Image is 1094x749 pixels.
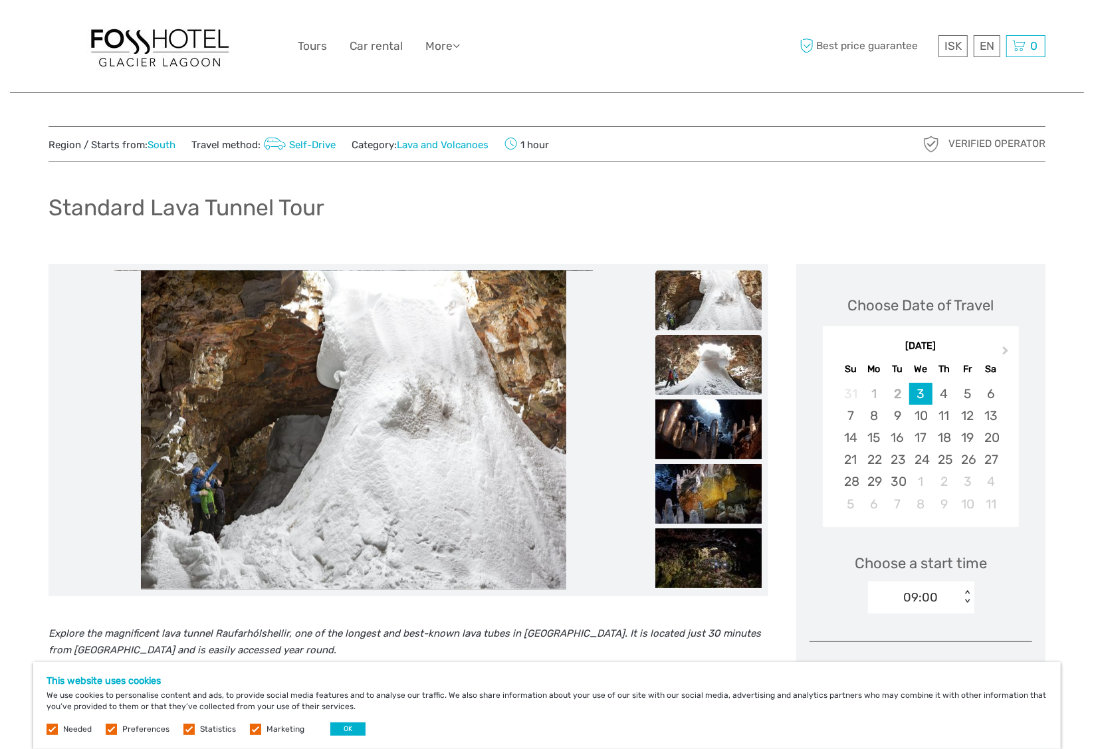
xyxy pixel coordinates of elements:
[49,194,324,221] h1: Standard Lava Tunnel Tour
[996,343,1018,364] button: Next Month
[956,471,979,492] div: Choose Friday, October 3rd, 2025
[921,134,942,155] img: verified_operator_grey_128.png
[956,383,979,405] div: Choose Friday, September 5th, 2025
[655,464,762,524] img: 3d744690bbb54fd6890da75d6cc1ecd2_slider_thumbnail.jpg
[979,383,1002,405] div: Choose Saturday, September 6th, 2025
[148,139,175,151] a: South
[961,590,972,604] div: < >
[425,37,460,56] a: More
[909,493,932,515] div: Choose Wednesday, October 8th, 2025
[49,138,175,152] span: Region / Starts from:
[886,405,909,427] div: Choose Tuesday, September 9th, 2025
[863,383,886,405] div: Not available Monday, September 1st, 2025
[979,405,1002,427] div: Choose Saturday, September 13th, 2025
[19,23,150,34] p: We're away right now. Please check back later!
[932,427,956,449] div: Choose Thursday, September 18th, 2025
[655,335,762,395] img: 95c9160025bd412fb09f1233b7e6b674_slider_thumbnail.jpg
[827,383,1014,515] div: month 2025-09
[839,360,862,378] div: Su
[267,724,304,735] label: Marketing
[1028,39,1039,53] span: 0
[47,675,1047,687] h5: This website uses cookies
[932,405,956,427] div: Choose Thursday, September 11th, 2025
[863,449,886,471] div: Choose Monday, September 22nd, 2025
[909,405,932,427] div: Choose Wednesday, September 10th, 2025
[956,427,979,449] div: Choose Friday, September 19th, 2025
[352,138,489,152] span: Category:
[979,360,1002,378] div: Sa
[655,270,762,330] img: c4959f27ceac4fe49e3d0c05ff8e7a5c_slider_thumbnail.jpg
[33,662,1061,749] div: We use cookies to personalise content and ads, to provide social media features and to analyse ou...
[191,135,336,154] span: Travel method:
[979,493,1002,515] div: Choose Saturday, October 11th, 2025
[839,493,862,515] div: Choose Sunday, October 5th, 2025
[979,427,1002,449] div: Choose Saturday, September 20th, 2025
[904,589,938,606] div: 09:00
[863,493,886,515] div: Choose Monday, October 6th, 2025
[655,399,762,459] img: 137dde3f524c43d4b126e042d9251933_slider_thumbnail.jpg
[63,724,92,735] label: Needed
[200,724,236,735] label: Statistics
[886,383,909,405] div: Not available Tuesday, September 2nd, 2025
[863,471,886,492] div: Choose Monday, September 29th, 2025
[909,449,932,471] div: Choose Wednesday, September 24th, 2025
[855,553,987,574] span: Choose a start time
[848,295,994,316] div: Choose Date of Travel
[504,135,549,154] span: 1 hour
[839,405,862,427] div: Choose Sunday, September 7th, 2025
[909,471,932,492] div: Choose Wednesday, October 1st, 2025
[886,471,909,492] div: Choose Tuesday, September 30th, 2025
[886,360,909,378] div: Tu
[839,471,862,492] div: Choose Sunday, September 28th, 2025
[49,627,761,657] i: Explore the magnificent lava tunnel Raufarhólshellir, one of the longest and best-known lava tube...
[863,405,886,427] div: Choose Monday, September 8th, 2025
[932,360,956,378] div: Th
[298,37,327,56] a: Tours
[153,21,169,37] button: Open LiveChat chat widget
[655,528,762,588] img: 15b89df7bff5482e86aa1210767bf1b1_slider_thumbnail.jpg
[261,139,336,151] a: Self-Drive
[397,139,489,151] a: Lava and Volcanoes
[956,449,979,471] div: Choose Friday, September 26th, 2025
[886,493,909,515] div: Choose Tuesday, October 7th, 2025
[956,405,979,427] div: Choose Friday, September 12th, 2025
[330,722,366,736] button: OK
[350,37,403,56] a: Car rental
[86,23,233,70] img: 1303-6910c56d-1cb8-4c54-b886-5f11292459f5_logo_big.jpg
[932,471,956,492] div: Choose Thursday, October 2nd, 2025
[909,383,932,405] div: Choose Wednesday, September 3rd, 2025
[839,449,862,471] div: Choose Sunday, September 21st, 2025
[141,270,566,589] img: c4959f27ceac4fe49e3d0c05ff8e7a5c_main_slider.jpg
[863,427,886,449] div: Choose Monday, September 15th, 2025
[823,340,1019,354] div: [DATE]
[886,427,909,449] div: Choose Tuesday, September 16th, 2025
[886,449,909,471] div: Choose Tuesday, September 23rd, 2025
[863,360,886,378] div: Mo
[122,724,169,735] label: Preferences
[839,427,862,449] div: Choose Sunday, September 14th, 2025
[944,39,962,53] span: ISK
[974,35,1000,57] div: EN
[979,471,1002,492] div: Choose Saturday, October 4th, 2025
[979,449,1002,471] div: Choose Saturday, September 27th, 2025
[932,493,956,515] div: Choose Thursday, October 9th, 2025
[839,383,862,405] div: Not available Sunday, August 31st, 2025
[932,383,956,405] div: Choose Thursday, September 4th, 2025
[932,449,956,471] div: Choose Thursday, September 25th, 2025
[956,493,979,515] div: Choose Friday, October 10th, 2025
[909,427,932,449] div: Choose Wednesday, September 17th, 2025
[948,137,1045,151] span: Verified Operator
[796,35,935,57] span: Best price guarantee
[956,360,979,378] div: Fr
[909,360,932,378] div: We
